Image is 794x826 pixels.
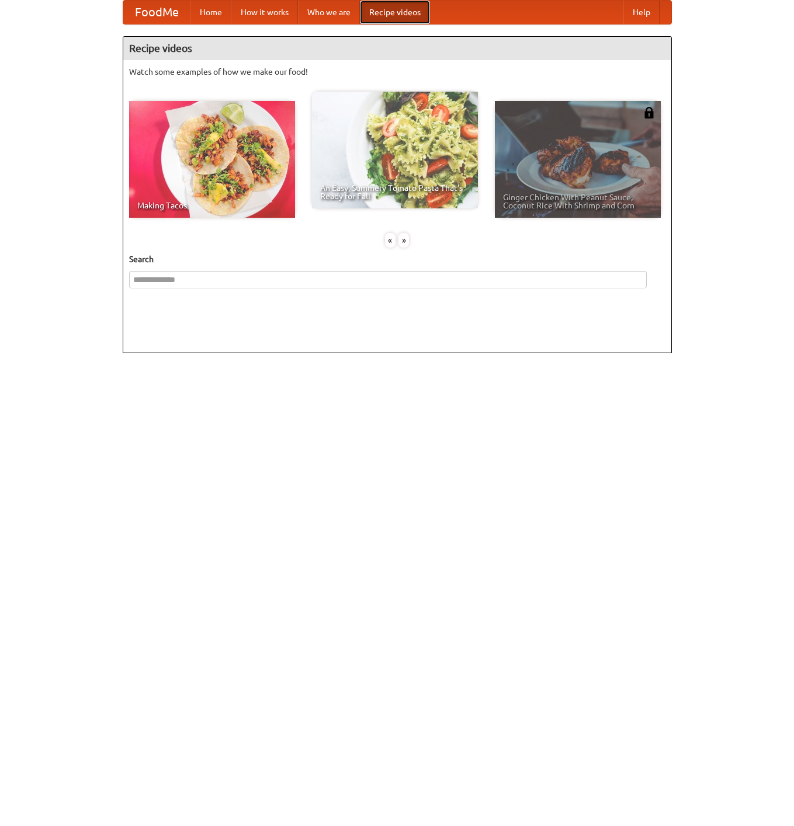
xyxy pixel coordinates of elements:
a: Home [190,1,231,24]
a: Making Tacos [129,101,295,218]
span: Making Tacos [137,201,287,210]
a: FoodMe [123,1,190,24]
span: An Easy, Summery Tomato Pasta That's Ready for Fall [320,184,470,200]
div: » [398,233,409,248]
div: « [385,233,396,248]
a: Who we are [298,1,360,24]
a: Recipe videos [360,1,430,24]
img: 483408.png [643,107,655,119]
a: Help [623,1,660,24]
p: Watch some examples of how we make our food! [129,66,665,78]
h5: Search [129,253,665,265]
a: How it works [231,1,298,24]
a: An Easy, Summery Tomato Pasta That's Ready for Fall [312,92,478,208]
h4: Recipe videos [123,37,671,60]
